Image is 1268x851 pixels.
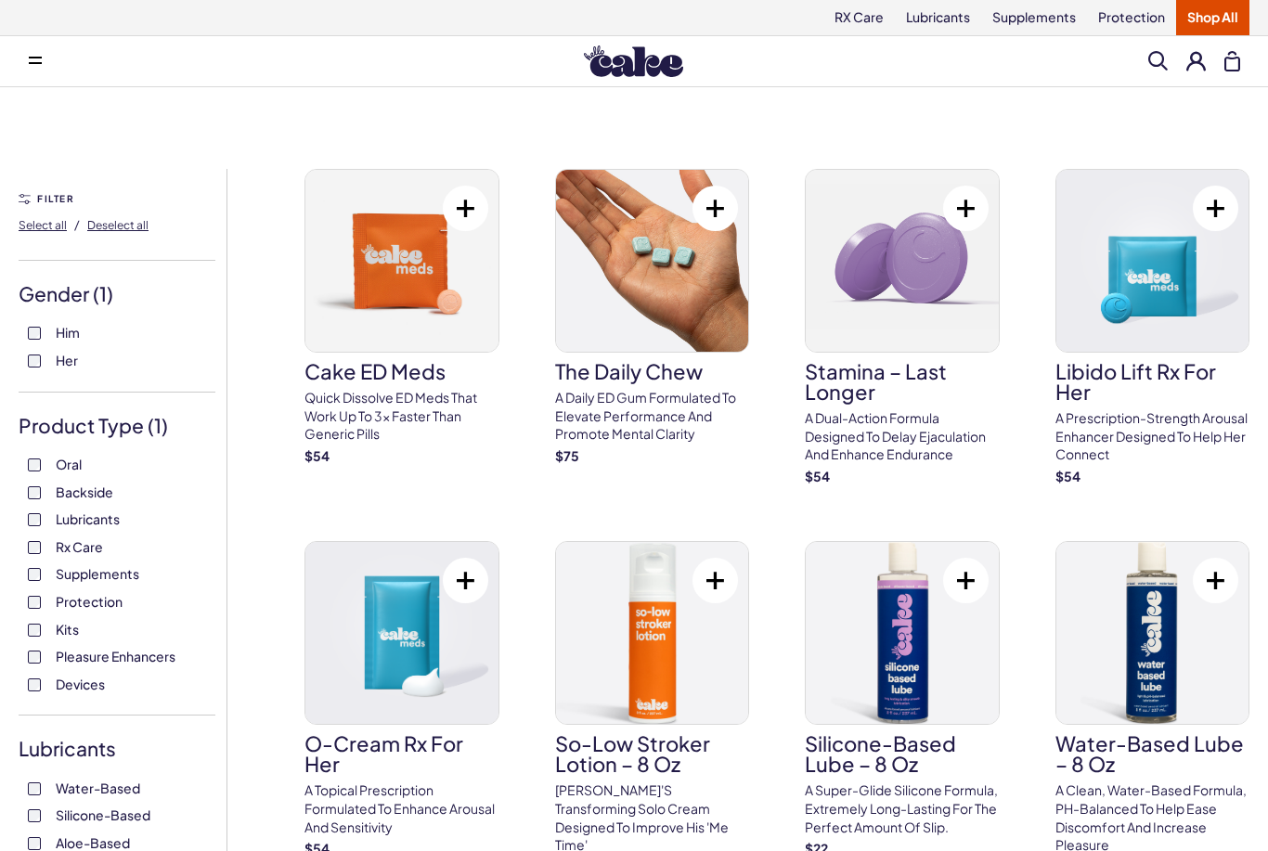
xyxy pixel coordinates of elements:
[74,216,80,233] span: /
[805,169,1000,485] a: Stamina – Last LongerStamina – Last LongerA dual-action formula designed to delay ejaculation and...
[1055,733,1250,774] h3: Water-Based Lube – 8 oz
[555,733,750,774] h3: So-Low Stroker Lotion – 8 oz
[304,361,499,381] h3: Cake ED Meds
[28,809,41,822] input: Silicone-Based
[1055,409,1250,464] p: A prescription-strength arousal enhancer designed to help her connect
[28,355,41,367] input: Her
[1055,169,1250,485] a: Libido Lift Rx For HerLibido Lift Rx For HerA prescription-strength arousal enhancer designed to ...
[1056,170,1249,352] img: Libido Lift Rx For Her
[304,781,499,836] p: A topical prescription formulated to enhance arousal and sensitivity
[805,733,1000,774] h3: Silicone-Based Lube – 8 oz
[28,624,41,637] input: Kits
[555,361,750,381] h3: The Daily Chew
[304,447,330,464] strong: $ 54
[305,542,498,724] img: O-Cream Rx for Her
[87,218,149,232] span: Deselect all
[28,541,41,554] input: Rx Care
[1055,361,1250,402] h3: Libido Lift Rx For Her
[56,803,150,827] span: Silicone-Based
[304,733,499,774] h3: O-Cream Rx for Her
[56,644,175,668] span: Pleasure Enhancers
[28,678,41,691] input: Devices
[304,389,499,444] p: Quick dissolve ED Meds that work up to 3x faster than generic pills
[28,837,41,850] input: Aloe-Based
[584,45,683,77] img: Hello Cake
[56,348,78,372] span: Her
[806,542,999,724] img: Silicone-Based Lube – 8 oz
[19,218,67,232] span: Select all
[28,596,41,609] input: Protection
[56,320,80,344] span: Him
[556,170,749,352] img: The Daily Chew
[305,170,498,352] img: Cake ED Meds
[806,170,999,352] img: Stamina – Last Longer
[1055,468,1080,484] strong: $ 54
[56,776,140,800] span: Water-Based
[28,568,41,581] input: Supplements
[56,672,105,696] span: Devices
[28,486,41,499] input: Backside
[556,542,749,724] img: So-Low Stroker Lotion – 8 oz
[555,447,579,464] strong: $ 75
[304,169,499,465] a: Cake ED MedsCake ED MedsQuick dissolve ED Meds that work up to 3x faster than generic pills$54
[87,210,149,239] button: Deselect all
[28,513,41,526] input: Lubricants
[28,327,41,340] input: Him
[805,468,830,484] strong: $ 54
[28,782,41,795] input: Water-Based
[56,535,103,559] span: Rx Care
[805,409,1000,464] p: A dual-action formula designed to delay ejaculation and enhance endurance
[805,361,1000,402] h3: Stamina – Last Longer
[56,617,79,641] span: Kits
[555,389,750,444] p: A Daily ED Gum Formulated To Elevate Performance And Promote Mental Clarity
[19,210,67,239] button: Select all
[56,480,113,504] span: Backside
[56,507,120,531] span: Lubricants
[56,452,82,476] span: Oral
[56,589,123,613] span: Protection
[1056,542,1249,724] img: Water-Based Lube – 8 oz
[555,169,750,465] a: The Daily ChewThe Daily ChewA Daily ED Gum Formulated To Elevate Performance And Promote Mental C...
[805,781,1000,836] p: A super-glide silicone formula, extremely long-lasting for the perfect amount of slip.
[56,561,139,586] span: Supplements
[28,651,41,664] input: Pleasure Enhancers
[28,458,41,471] input: Oral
